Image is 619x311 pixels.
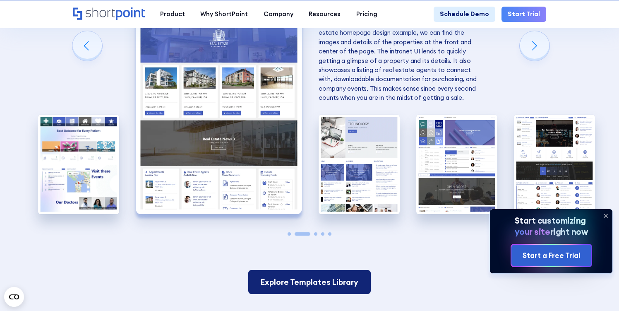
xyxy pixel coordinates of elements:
a: Resources [301,7,348,22]
span: Go to slide 3 [314,232,317,236]
a: Start Trial [501,7,546,22]
div: 5 / 5 [514,115,595,215]
iframe: Chat Widget [578,271,619,311]
a: Home [73,7,145,21]
span: Go to slide 2 [295,232,310,236]
img: Best Internet UI for Education [416,115,497,215]
img: Designing intranets for real estate [136,10,302,214]
a: Start a Free Trial [511,245,591,266]
div: Why ShortPoint [200,10,248,19]
a: Product [152,7,192,22]
img: Intranet Layout Example for Technology [319,115,400,215]
div: Start a Free Trial [523,251,580,261]
a: Schedule Demo [434,7,495,22]
div: 3 / 5 [319,115,400,215]
img: Best intranet homepage design for Airlines [514,115,595,215]
a: Company [256,7,301,22]
div: Pricing [356,10,377,19]
div: Resources [309,10,341,19]
img: Internal Website Examples for Healthcare [38,115,119,215]
div: Company [264,10,293,19]
a: Explore Templates Library [248,270,371,294]
div: Product [160,10,185,19]
div: 1 / 5 [38,115,119,215]
div: Previous slide [72,31,102,61]
span: Go to slide 5 [328,232,331,236]
span: Go to slide 1 [288,232,291,236]
div: 2 / 5 [136,10,302,214]
div: 4 / 5 [416,115,497,215]
p: The most important aspect in a real estate intranet site is access to the roster of properties on... [319,10,485,102]
button: Open CMP widget [4,287,24,307]
div: Next slide [520,31,549,61]
a: Why ShortPoint [193,7,256,22]
span: Go to slide 4 [321,232,324,236]
a: Pricing [348,7,385,22]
